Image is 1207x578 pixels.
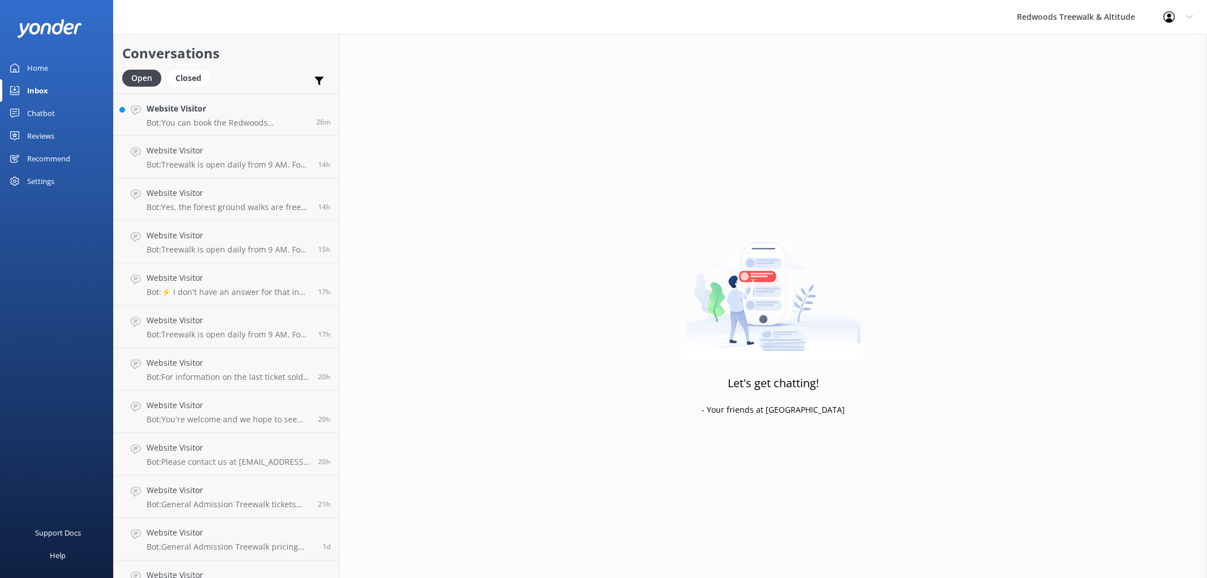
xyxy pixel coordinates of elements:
[27,102,55,125] div: Chatbot
[318,372,330,382] span: Sep 03 2025 03:11pm (UTC +12:00) Pacific/Auckland
[147,457,310,467] p: Bot: Please contact us at [EMAIL_ADDRESS][DOMAIN_NAME] for further information on job vacancies.
[114,348,339,391] a: Website VisitorBot:For information on the last ticket sold times, please check our website FAQs a...
[728,374,819,392] h3: Let's get chatting!
[122,71,167,84] a: Open
[702,404,845,416] p: - Your friends at [GEOGRAPHIC_DATA]
[318,287,330,297] span: Sep 03 2025 06:25pm (UTC +12:00) Pacific/Auckland
[147,442,310,454] h4: Website Visitor
[323,542,330,551] span: Sep 03 2025 10:17am (UTC +12:00) Pacific/Auckland
[114,306,339,348] a: Website VisitorBot:Treewalk is open daily from 9 AM. For last ticket sold times, please check our...
[114,433,339,476] a: Website VisitorBot:Please contact us at [EMAIL_ADDRESS][DOMAIN_NAME] for further information on j...
[147,414,310,425] p: Bot: You're welcome and we hope to see you at [GEOGRAPHIC_DATA] & Altitude soon!
[147,202,310,212] p: Bot: Yes, the forest ground walks are free and accessible all year round. You can confirm with th...
[114,263,339,306] a: Website VisitorBot:⚡ I don't have an answer for that in my knowledge base. Please try and rephras...
[318,499,330,509] span: Sep 03 2025 01:42pm (UTC +12:00) Pacific/Auckland
[147,399,310,412] h4: Website Visitor
[27,170,54,192] div: Settings
[114,93,339,136] a: Website VisitorBot:You can book the Redwoods Nightlights walk online. Please visit [URL][DOMAIN_N...
[147,187,310,199] h4: Website Visitor
[27,57,48,79] div: Home
[27,79,48,102] div: Inbox
[147,526,314,539] h4: Website Visitor
[114,136,339,178] a: Website VisitorBot:Treewalk is open daily from 9 AM. For last ticket sold times, please check our...
[147,229,310,242] h4: Website Visitor
[147,102,308,115] h4: Website Visitor
[27,147,70,170] div: Recommend
[147,357,310,369] h4: Website Visitor
[147,245,310,255] p: Bot: Treewalk is open daily from 9 AM. For last ticket sold times, please check our website FAQs ...
[318,245,330,254] span: Sep 03 2025 07:41pm (UTC +12:00) Pacific/Auckland
[318,414,330,424] span: Sep 03 2025 02:51pm (UTC +12:00) Pacific/Auckland
[318,329,330,339] span: Sep 03 2025 05:56pm (UTC +12:00) Pacific/Auckland
[114,391,339,433] a: Website VisitorBot:You're welcome and we hope to see you at [GEOGRAPHIC_DATA] & Altitude soon!20h
[35,521,81,544] div: Support Docs
[316,117,330,127] span: Sep 04 2025 10:59am (UTC +12:00) Pacific/Auckland
[147,144,310,157] h4: Website Visitor
[114,476,339,518] a: Website VisitorBot:General Admission Treewalk tickets purchased in advance through our website ar...
[147,118,308,128] p: Bot: You can book the Redwoods Nightlights walk online. Please visit [URL][DOMAIN_NAME] for more ...
[114,178,339,221] a: Website VisitorBot:Yes, the forest ground walks are free and accessible all year round. You can c...
[318,160,330,169] span: Sep 03 2025 09:23pm (UTC +12:00) Pacific/Auckland
[50,544,66,567] div: Help
[27,125,54,147] div: Reviews
[147,499,310,510] p: Bot: General Admission Treewalk tickets purchased in advance through our website are valid for up...
[114,518,339,560] a: Website VisitorBot:General Admission Treewalk pricing starts at $42 for adults (16+ years) and $2...
[122,42,330,64] h2: Conversations
[167,70,210,87] div: Closed
[167,71,216,84] a: Closed
[147,287,310,297] p: Bot: ⚡ I don't have an answer for that in my knowledge base. Please try and rephrase your questio...
[147,484,310,496] h4: Website Visitor
[17,19,82,38] img: yonder-white-logo.png
[147,160,310,170] p: Bot: Treewalk is open daily from 9 AM. For last ticket sold times, please check our website FAQs ...
[147,372,310,382] p: Bot: For information on the last ticket sold times, please check our website FAQs at [URL][DOMAIN...
[147,314,310,327] h4: Website Visitor
[318,457,330,466] span: Sep 03 2025 02:38pm (UTC +12:00) Pacific/Auckland
[686,219,861,360] img: artwork of a man stealing a conversation from at giant smartphone
[122,70,161,87] div: Open
[147,329,310,340] p: Bot: Treewalk is open daily from 9 AM. For last ticket sold times, please check our website FAQs ...
[114,221,339,263] a: Website VisitorBot:Treewalk is open daily from 9 AM. For last ticket sold times, please check our...
[147,272,310,284] h4: Website Visitor
[318,202,330,212] span: Sep 03 2025 08:42pm (UTC +12:00) Pacific/Auckland
[147,542,314,552] p: Bot: General Admission Treewalk pricing starts at $42 for adults (16+ years) and $26 for children...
